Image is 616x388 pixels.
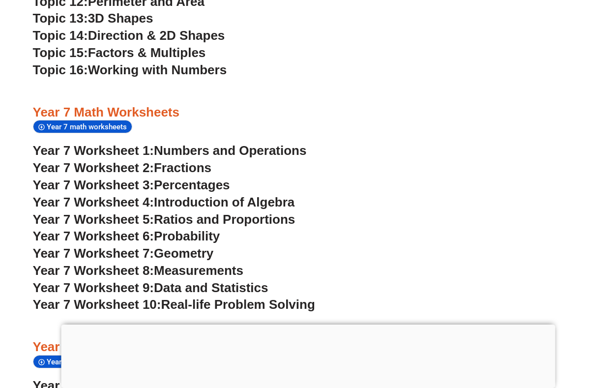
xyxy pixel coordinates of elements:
iframe: Advertisement [61,325,555,386]
span: Year 7 Worksheet 8: [33,263,154,278]
a: Topic 16:Working with Numbers [33,62,227,77]
span: Numbers and Operations [154,143,306,158]
span: 3D Shapes [88,11,153,26]
span: Factors & Multiples [88,45,206,60]
span: Topic 15: [33,45,88,60]
a: Year 7 Worksheet 6:Probability [33,229,220,243]
span: Year 7 Worksheet 7: [33,246,154,261]
span: Topic 13: [33,11,88,26]
span: Geometry [154,246,213,261]
a: Topic 14:Direction & 2D Shapes [33,28,225,43]
a: Year 7 Worksheet 5:Ratios and Proportions [33,212,295,227]
a: Topic 15:Factors & Multiples [33,45,206,60]
span: Year 7 Worksheet 1: [33,143,154,158]
span: Data and Statistics [154,280,268,295]
span: Direction & 2D Shapes [88,28,225,43]
h3: Year 8 Math Worksheet [33,339,584,356]
span: Year 7 Worksheet 6: [33,229,154,243]
span: Year 7 Worksheet 3: [33,178,154,192]
span: Probability [154,229,220,243]
span: Percentages [154,178,230,192]
span: Topic 16: [33,62,88,77]
span: Year 8 math worksheets [47,358,130,366]
a: Year 7 Worksheet 8:Measurements [33,263,243,278]
span: Year 7 Worksheet 9: [33,280,154,295]
div: Year 7 math worksheets [33,120,132,133]
iframe: Chat Widget [447,277,616,388]
a: Year 7 Worksheet 4:Introduction of Algebra [33,195,295,209]
span: Year 7 Worksheet 5: [33,212,154,227]
div: Year 8 math worksheets [33,355,132,368]
a: Year 7 Worksheet 3:Percentages [33,178,230,192]
a: Year 7 Worksheet 9:Data and Statistics [33,280,268,295]
span: Year 7 math worksheets [47,122,130,131]
a: Year 7 Worksheet 1:Numbers and Operations [33,143,307,158]
a: Topic 13:3D Shapes [33,11,153,26]
span: Ratios and Proportions [154,212,295,227]
h3: Year 7 Math Worksheets [33,104,584,121]
span: Working with Numbers [88,62,227,77]
span: Fractions [154,160,211,175]
span: Introduction of Algebra [154,195,294,209]
a: Year 7 Worksheet 10:Real-life Problem Solving [33,297,315,312]
span: Measurements [154,263,243,278]
span: Year 7 Worksheet 2: [33,160,154,175]
span: Topic 14: [33,28,88,43]
a: Year 7 Worksheet 7:Geometry [33,246,214,261]
span: Year 7 Worksheet 10: [33,297,161,312]
a: Year 7 Worksheet 2:Fractions [33,160,211,175]
span: Year 7 Worksheet 4: [33,195,154,209]
span: Real-life Problem Solving [161,297,315,312]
